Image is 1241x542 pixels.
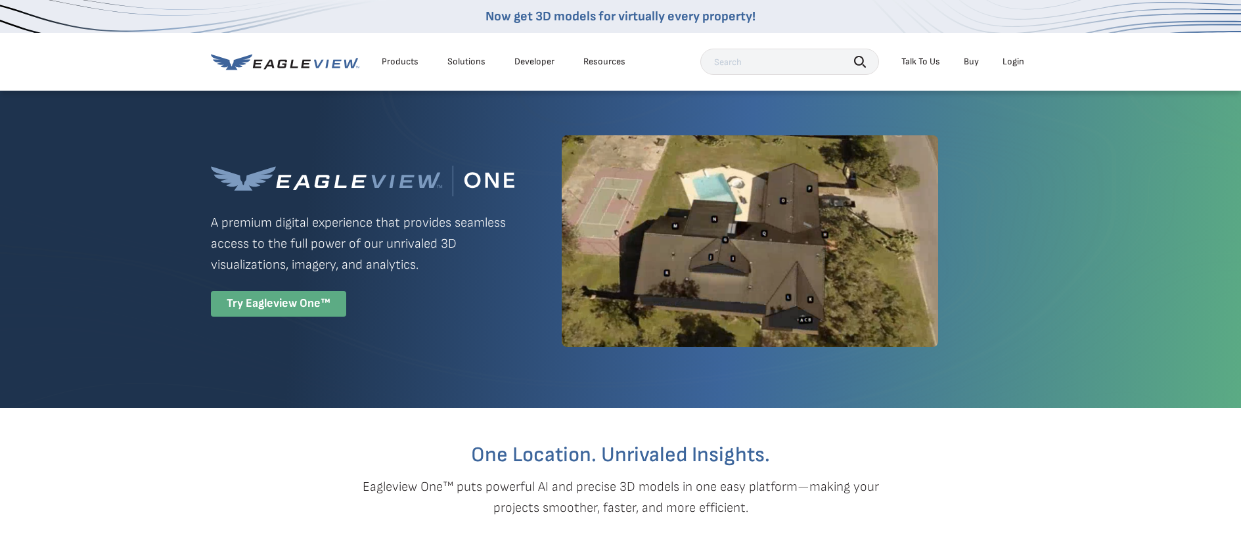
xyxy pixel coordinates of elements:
[211,212,514,275] p: A premium digital experience that provides seamless access to the full power of our unrivaled 3D ...
[211,291,346,317] div: Try Eagleview One™
[700,49,879,75] input: Search
[1003,56,1024,68] div: Login
[514,56,554,68] a: Developer
[340,476,902,518] p: Eagleview One™ puts powerful AI and precise 3D models in one easy platform—making your projects s...
[964,56,979,68] a: Buy
[211,166,514,196] img: Eagleview One™
[583,56,625,68] div: Resources
[447,56,485,68] div: Solutions
[485,9,756,24] a: Now get 3D models for virtually every property!
[221,445,1021,466] h2: One Location. Unrivaled Insights.
[382,56,418,68] div: Products
[901,56,940,68] div: Talk To Us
